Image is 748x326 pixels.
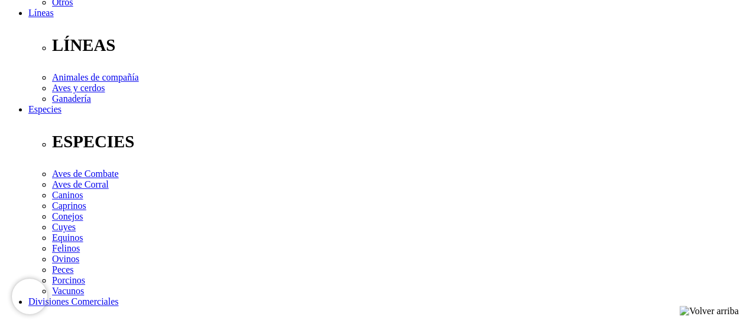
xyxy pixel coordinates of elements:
a: Caprinos [52,201,86,211]
a: Vacunos [52,286,84,296]
a: Líneas [28,8,54,18]
a: Animales de compañía [52,72,139,82]
a: Equinos [52,233,83,243]
a: Aves de Combate [52,169,119,179]
a: Ovinos [52,254,79,264]
a: Aves y cerdos [52,83,105,93]
a: Felinos [52,243,80,253]
iframe: Brevo live chat [12,279,47,314]
a: Conejos [52,211,83,221]
a: Especies [28,104,61,114]
a: Divisiones Comerciales [28,296,118,306]
img: Volver arriba [679,306,739,317]
a: Porcinos [52,275,85,285]
a: Peces [52,264,73,275]
a: Aves de Corral [52,179,109,189]
p: LÍNEAS [52,35,743,55]
a: Caninos [52,190,83,200]
a: Ganadería [52,93,91,104]
p: ESPECIES [52,132,743,151]
a: Cuyes [52,222,76,232]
